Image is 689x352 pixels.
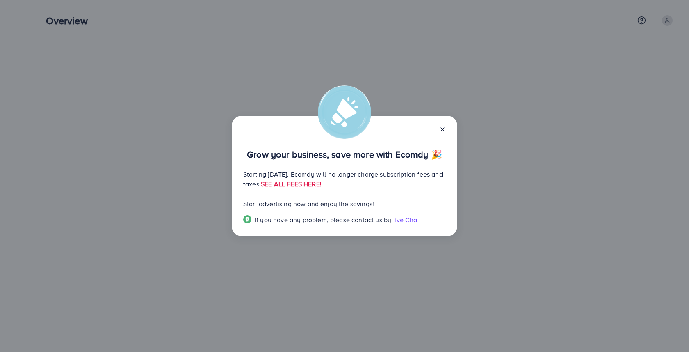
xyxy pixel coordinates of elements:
[261,179,322,189] a: SEE ALL FEES HERE!
[255,215,391,224] span: If you have any problem, please contact us by
[243,169,446,189] p: Starting [DATE], Ecomdy will no longer charge subscription fees and taxes.
[243,150,446,159] p: Grow your business, save more with Ecomdy 🎉
[243,199,446,209] p: Start advertising now and enjoy the savings!
[243,215,251,223] img: Popup guide
[318,85,371,139] img: alert
[391,215,419,224] span: Live Chat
